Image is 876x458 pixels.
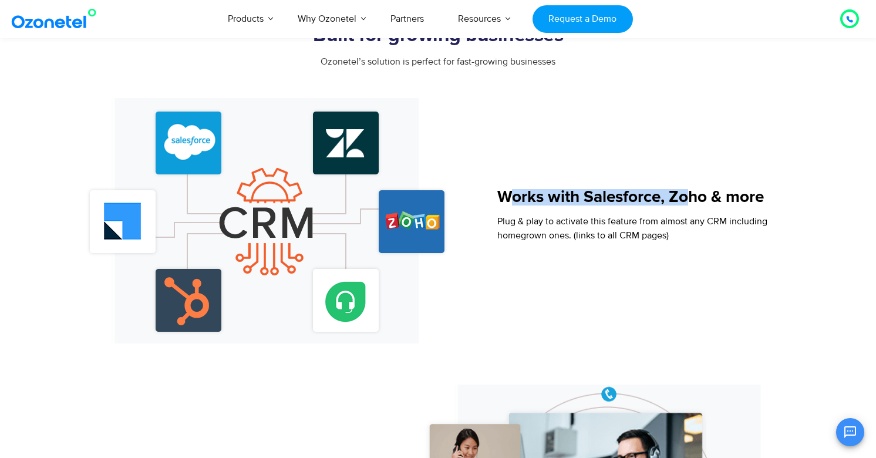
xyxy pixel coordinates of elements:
[836,418,864,446] button: Open chat
[497,215,767,241] span: Plug & play to activate this feature from almost any CRM including homegrown ones. (links to all ...
[497,189,768,206] h5: Works with Salesforce, Zoho & more
[321,56,555,68] span: Ozonetel’s solution is perfect for fast-growing businesses
[533,5,633,33] a: Request a Demo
